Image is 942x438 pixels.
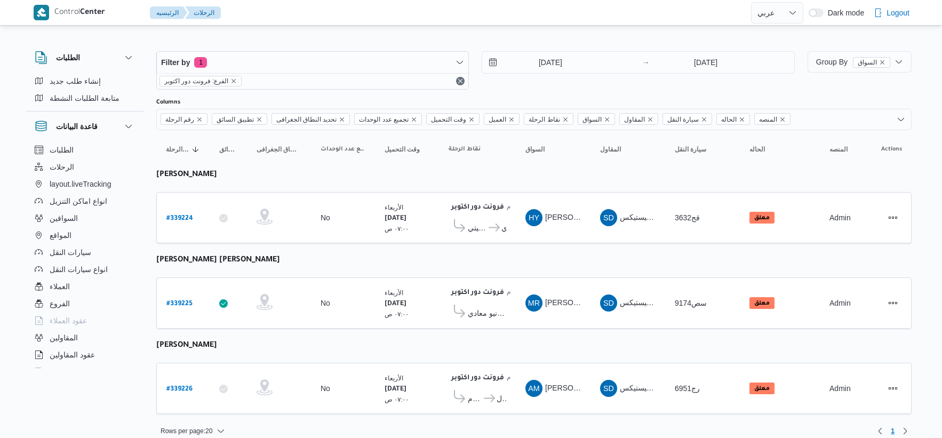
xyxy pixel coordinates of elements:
[489,114,506,125] span: العميل
[217,114,253,125] span: تطبيق السائق
[212,113,267,125] span: تطبيق السائق
[385,215,406,222] b: [DATE]
[191,145,200,154] svg: Sorted in descending order
[156,425,229,437] button: Rows per page:20
[754,113,791,125] span: المنصه
[26,73,143,111] div: الطلبات
[468,116,475,123] button: Remove وقت التحميل from selection in this group
[385,300,406,308] b: [DATE]
[166,211,193,225] a: #339224
[166,296,193,310] a: #339225
[451,204,504,211] b: فرونت دور اكتوبر
[749,297,775,309] span: معلق
[899,425,912,437] button: Next page
[675,213,700,222] span: قج3632
[620,213,798,221] span: شركة ديتاك لادارة المشروعات و الخدمات بى لوجيستيكس
[30,210,139,227] button: السواقين
[749,145,765,154] span: الحاله
[754,386,770,392] b: معلق
[50,229,71,242] span: المواقع
[884,209,901,226] button: Actions
[50,161,74,173] span: الرحلات
[196,116,203,123] button: Remove رقم الرحلة from selection in this group
[50,195,107,208] span: انواع اماكن التنزيل
[603,209,614,226] span: SD
[256,116,262,123] button: Remove تطبيق السائق from selection in this group
[50,92,119,105] span: متابعة الطلبات النشطة
[525,380,542,397] div: Asam Mahmood Alsaid Hussain
[529,114,560,125] span: نقاط الرحلة
[468,221,487,234] span: كارفور فرع البارون سيتي
[675,299,707,307] span: سص9174
[808,51,912,73] button: Group Byالسواقremove selected entity
[166,381,193,396] a: #339226
[50,348,95,361] span: عقود المقاولين
[528,380,540,397] span: AM
[600,294,617,312] div: Shrkah Ditak Ladarah Alamshuroaat W Alkhdmat Ba Lwjistiks
[34,5,49,20] img: X8yXhbKr1z7QwAAAABJRU5ErkJggg==
[30,244,139,261] button: سيارات النقل
[431,114,466,125] span: وقت التحميل
[50,365,94,378] span: اجهزة التليفون
[157,52,468,73] button: Filter by1 active filters
[30,158,139,176] button: الرحلات
[339,116,345,123] button: Remove تحديد النطاق الجغرافى from selection in this group
[779,116,786,123] button: Remove المنصه from selection in this group
[754,300,770,307] b: معلق
[449,145,481,154] span: نقاط الرحلة
[194,57,207,68] span: 1 active filters
[853,57,890,68] span: السواق
[354,113,422,125] span: تجميع عدد الوحدات
[675,384,700,393] span: رج6951
[359,114,409,125] span: تجميع عدد الوحدات
[529,209,539,226] span: HY
[321,384,330,393] div: No
[874,425,887,437] button: Previous page
[385,375,403,381] small: الأربعاء
[426,113,480,125] span: وقت التحميل
[603,380,614,397] span: SD
[30,363,139,380] button: اجهزة التليفون
[745,141,815,158] button: الحاله
[50,280,70,293] span: العملاء
[858,58,877,67] span: السواق
[754,215,770,221] b: معلق
[166,300,193,308] b: # 339225
[829,384,851,393] span: Admin
[56,51,80,64] h3: الطلبات
[161,56,190,69] span: Filter by
[50,314,87,327] span: عقود العملاء
[30,261,139,278] button: انواع سيارات النقل
[150,6,187,19] button: الرئيسيه
[596,141,660,158] button: المقاول
[891,425,895,437] span: 1
[620,298,798,307] span: شركة ديتاك لادارة المشروعات و الخدمات بى لوجيستيكس
[507,288,527,295] small: ١٠:٤٨ م
[219,145,237,154] span: تطبيق السائق
[501,221,506,234] span: كارفور دجله المعادي
[525,145,545,154] span: السواق
[50,178,111,190] span: layout.liveTracking
[411,116,417,123] button: Remove تجميع عدد الوحدات from selection in this group
[545,384,606,392] span: [PERSON_NAME]
[521,141,585,158] button: السواق
[600,380,617,397] div: Shrkah Ditak Ladarah Alamshuroaat W Alkhdmat Ba Lwjistiks
[50,331,78,344] span: المقاولين
[50,263,108,276] span: انواع سيارات النقل
[166,386,193,393] b: # 339226
[524,113,573,125] span: نقاط الرحلة
[670,141,735,158] button: سيارة النقل
[562,116,569,123] button: Remove نقاط الرحلة from selection in this group
[380,141,434,158] button: وقت التحميل
[653,52,759,73] input: Press the down key to open a popover containing a calendar.
[525,294,542,312] div: Muhammad Radha Munasoar Ibrahem
[468,307,506,320] span: كارفور نيو معادي
[385,396,409,403] small: ٠٧:٠٠ ص
[824,9,864,17] span: Dark mode
[451,289,504,297] b: فرونت دور اكتوبر
[600,145,621,154] span: المقاول
[30,329,139,346] button: المقاولين
[829,299,851,307] span: Admin
[647,116,653,123] button: Remove المقاول from selection in this group
[825,141,853,158] button: المنصه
